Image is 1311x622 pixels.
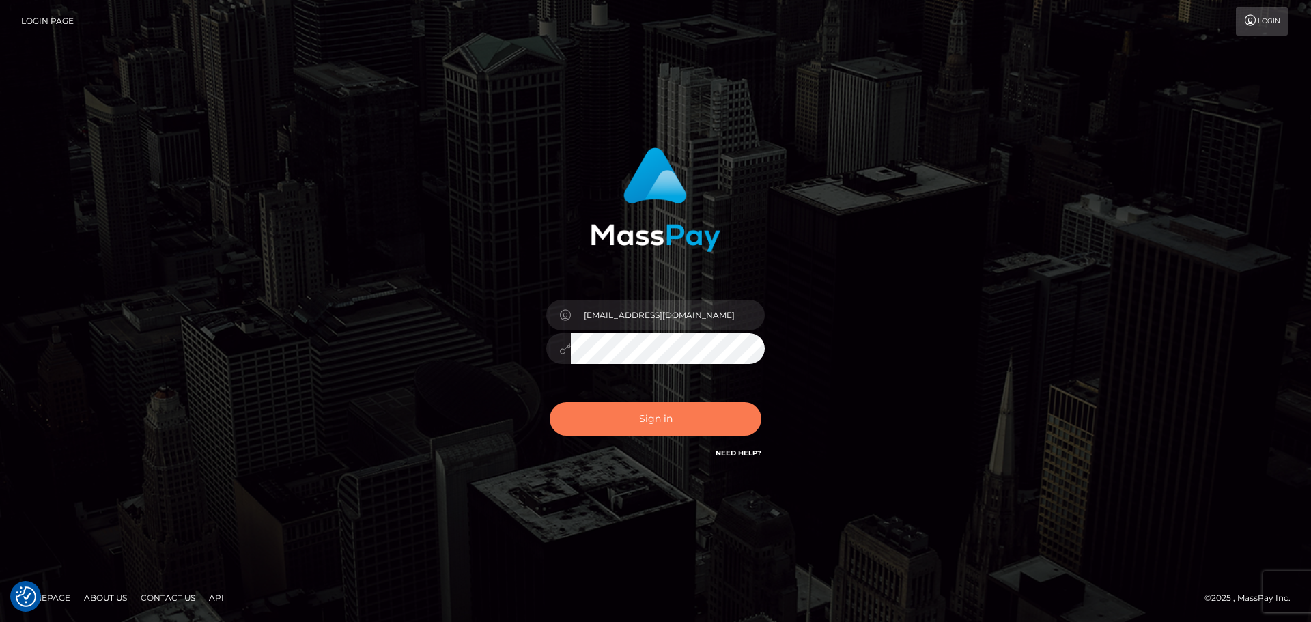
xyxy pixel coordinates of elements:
img: Revisit consent button [16,586,36,607]
a: Need Help? [716,449,761,457]
button: Consent Preferences [16,586,36,607]
img: MassPay Login [591,147,720,252]
div: © 2025 , MassPay Inc. [1204,591,1301,606]
a: API [203,587,229,608]
a: Contact Us [135,587,201,608]
a: Homepage [15,587,76,608]
a: Login [1236,7,1288,36]
a: Login Page [21,7,74,36]
input: Username... [571,300,765,330]
a: About Us [79,587,132,608]
button: Sign in [550,402,761,436]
